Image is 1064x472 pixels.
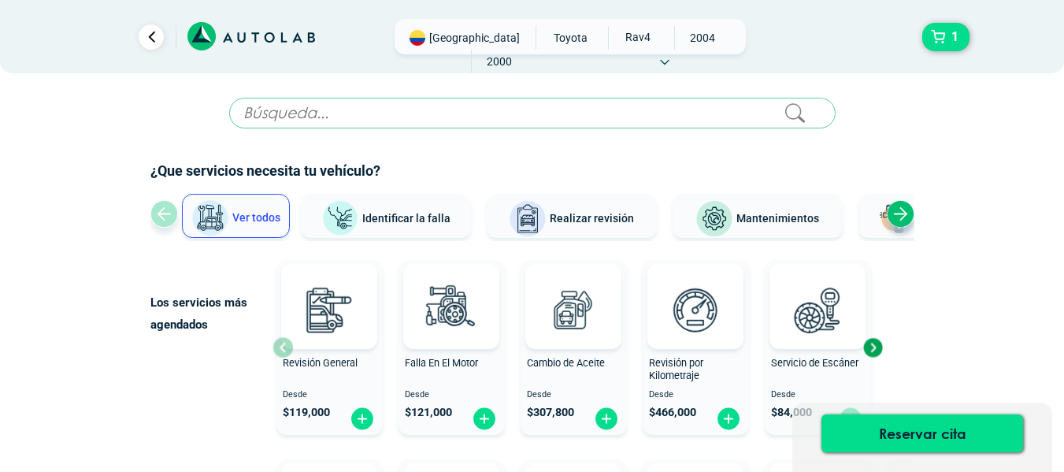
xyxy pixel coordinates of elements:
[428,267,475,314] img: AD0BCuuxAAAAAElFTkSuQmCC
[487,194,657,238] button: Realizar revisión
[472,407,497,431] img: fi_plus-circle2.svg
[887,200,914,228] div: Next slide
[550,267,597,314] img: AD0BCuuxAAAAAElFTkSuQmCC
[765,260,871,435] button: Servicio de Escáner Desde $84,000
[527,357,605,369] span: Cambio de Aceite
[675,26,731,50] span: 2004
[527,406,574,419] span: $ 307,800
[794,267,841,314] img: AD0BCuuxAAAAAElFTkSuQmCC
[947,24,962,50] span: 1
[182,194,290,238] button: Ver todos
[521,260,627,435] button: Cambio de Aceite Desde $307,800
[875,200,913,238] img: Latonería y Pintura
[509,200,547,238] img: Realizar revisión
[276,260,383,435] button: Revisión General Desde $119,000
[716,407,741,431] img: fi_plus-circle2.svg
[673,194,843,238] button: Mantenimientos
[232,211,280,224] span: Ver todos
[643,260,749,435] button: Revisión por Kilometraje Desde $466,000
[821,414,1023,452] button: Reservar cita
[283,390,376,400] span: Desde
[283,357,358,369] span: Revisión General
[543,26,599,50] span: TOYOTA
[321,200,359,237] img: Identificar la falla
[550,212,634,225] span: Realizar revisión
[417,275,486,344] img: diagnostic_engine-v3.svg
[472,50,528,73] span: 2000
[649,390,743,400] span: Desde
[350,407,375,431] img: fi_plus-circle2.svg
[922,23,969,51] button: 1
[405,390,499,400] span: Desde
[405,357,478,369] span: Falla En El Motor
[771,390,865,400] span: Desde
[295,275,364,344] img: revision_general-v3.svg
[139,24,164,50] a: Ir al paso anterior
[695,200,733,238] img: Mantenimientos
[609,26,665,48] span: RAV4
[649,357,703,382] span: Revisión por Kilometraje
[283,406,330,419] span: $ 119,000
[191,199,229,237] img: Ver todos
[594,407,619,431] img: fi_plus-circle2.svg
[410,30,425,46] img: Flag of COLOMBIA
[399,260,505,435] button: Falla En El Motor Desde $121,000
[783,275,852,344] img: escaner-v3.svg
[150,161,914,181] h2: ¿Que servicios necesita tu vehículo?
[362,211,450,224] span: Identificar la falla
[301,194,471,238] button: Identificar la falla
[539,275,608,344] img: cambio_de_aceite-v3.svg
[527,390,621,400] span: Desde
[306,267,353,314] img: AD0BCuuxAAAAAElFTkSuQmCC
[229,98,836,128] input: Búsqueda...
[405,406,452,419] span: $ 121,000
[661,275,730,344] img: revision_por_kilometraje-v3.svg
[649,406,696,419] span: $ 466,000
[771,357,858,369] span: Servicio de Escáner
[736,212,819,225] span: Mantenimientos
[771,406,812,419] span: $ 84,000
[861,336,884,359] div: Next slide
[672,267,719,314] img: AD0BCuuxAAAAAElFTkSuQmCC
[429,30,520,46] span: [GEOGRAPHIC_DATA]
[150,292,272,336] p: Los servicios más agendados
